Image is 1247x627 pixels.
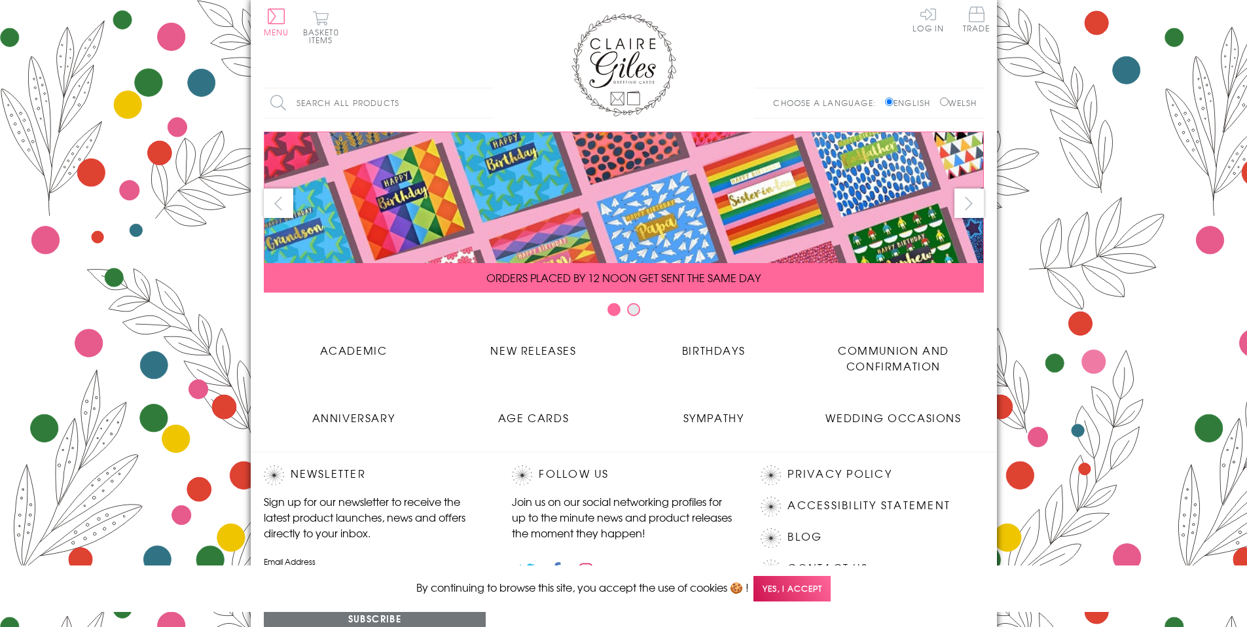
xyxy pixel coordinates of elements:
a: Accessibility Statement [787,497,950,514]
a: Birthdays [624,332,804,358]
a: New Releases [444,332,624,358]
button: Carousel Page 1 (Current Slide) [607,303,621,316]
h2: Newsletter [264,465,486,485]
p: Sign up for our newsletter to receive the latest product launches, news and offers directly to yo... [264,493,486,541]
a: Blog [787,528,822,546]
button: Menu [264,9,289,36]
span: ORDERS PLACED BY 12 NOON GET SENT THE SAME DAY [486,270,761,285]
label: English [885,97,937,109]
a: Anniversary [264,400,444,425]
input: English [885,98,894,106]
button: Basket0 items [303,10,339,44]
p: Choose a language: [773,97,882,109]
a: Contact Us [787,560,867,577]
span: Birthdays [682,342,745,358]
label: Welsh [940,97,977,109]
span: 0 items [309,26,339,46]
a: Log In [913,7,944,32]
input: Welsh [940,98,949,106]
a: Communion and Confirmation [804,332,984,374]
p: Join us on our social networking profiles for up to the minute news and product releases the mome... [512,493,734,541]
a: Wedding Occasions [804,400,984,425]
button: prev [264,188,293,218]
span: Yes, I accept [753,576,831,601]
span: Menu [264,26,289,38]
span: Wedding Occasions [825,410,961,425]
div: Carousel Pagination [264,302,984,323]
a: Academic [264,332,444,358]
a: Sympathy [624,400,804,425]
h2: Follow Us [512,465,734,485]
button: next [954,188,984,218]
input: Search all products [264,88,493,118]
span: Academic [320,342,388,358]
img: Claire Giles Greetings Cards [571,13,676,116]
label: Email Address [264,556,486,567]
a: Trade [963,7,990,35]
span: Age Cards [498,410,569,425]
span: Trade [963,7,990,32]
span: Sympathy [683,410,744,425]
span: New Releases [490,342,576,358]
a: Privacy Policy [787,465,892,483]
span: Communion and Confirmation [838,342,949,374]
a: Age Cards [444,400,624,425]
button: Carousel Page 2 [627,303,640,316]
span: Anniversary [312,410,395,425]
input: Search [480,88,493,118]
